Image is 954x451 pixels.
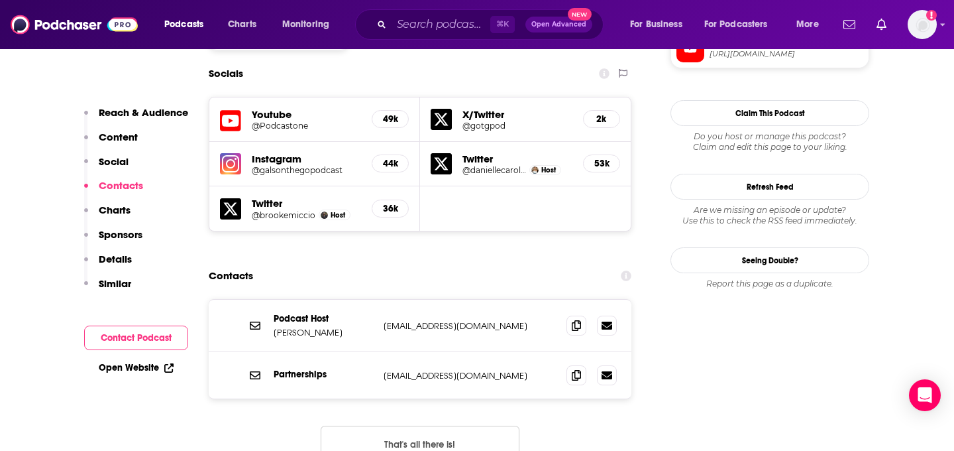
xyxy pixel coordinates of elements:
h2: Contacts [209,263,253,289]
h5: Instagram [252,153,361,165]
div: Open Intercom Messenger [909,379,941,411]
div: Report this page as a duplicate. [670,279,869,289]
a: @gotgpod [462,121,572,131]
img: User Profile [908,10,937,39]
div: Are we missing an episode or update? Use this to check the RSS feed immediately. [670,205,869,226]
button: open menu [787,14,835,35]
button: Open AdvancedNew [525,17,592,32]
button: Claim This Podcast [670,100,869,126]
div: Claim and edit this page to your liking. [670,131,869,153]
span: Charts [228,15,256,34]
a: Seeing Double? [670,247,869,273]
p: Contacts [99,179,143,192]
h5: Twitter [252,197,361,210]
h5: Twitter [462,153,572,165]
span: Monitoring [282,15,329,34]
p: Similar [99,277,131,290]
img: Danielle Carolan [531,166,539,174]
button: Social [84,155,129,180]
button: open menu [273,14,346,35]
h2: Socials [209,61,243,86]
img: Brooke Miccio [321,212,328,219]
h5: 44k [383,158,397,169]
span: New [568,8,592,21]
a: Charts [219,14,264,35]
span: ⌘ K [490,16,515,33]
h5: 2k [594,113,609,125]
p: Details [99,253,132,265]
p: Social [99,155,129,168]
a: @daniellecarolan [462,165,526,175]
button: Reach & Audience [84,106,188,131]
button: Charts [84,204,131,228]
h5: X/Twitter [462,108,572,121]
p: Content [99,131,138,143]
span: https://www.youtube.com/@Podcastone [710,49,863,59]
p: [PERSON_NAME] [274,327,373,338]
span: Podcasts [164,15,203,34]
a: Show notifications dropdown [838,13,861,36]
p: Reach & Audience [99,106,188,119]
button: Contacts [84,179,143,204]
span: Host [541,166,556,174]
h5: Youtube [252,108,361,121]
button: Details [84,253,132,277]
button: Show profile menu [908,10,937,39]
h5: 53k [594,158,609,169]
img: Podchaser - Follow, Share and Rate Podcasts [11,12,138,37]
span: For Business [630,15,682,34]
span: Do you host or manage this podcast? [670,131,869,142]
p: Podcast Host [274,313,373,324]
h5: 36k [383,203,397,214]
a: @Podcastone [252,121,361,131]
span: More [796,15,819,34]
p: Sponsors [99,228,142,241]
p: [EMAIL_ADDRESS][DOMAIN_NAME] [384,320,556,332]
a: @brookemiccio [252,210,315,220]
button: Similar [84,277,131,302]
span: Host [331,211,345,220]
button: Sponsors [84,228,142,253]
input: Search podcasts, credits, & more... [392,14,490,35]
a: @galsonthegopodcast [252,165,361,175]
span: Logged in as dkcmediatechnyc [908,10,937,39]
button: Refresh Feed [670,174,869,200]
div: Search podcasts, credits, & more... [368,9,616,40]
h5: 49k [383,113,397,125]
button: open menu [155,14,221,35]
p: Charts [99,204,131,216]
p: [EMAIL_ADDRESS][DOMAIN_NAME] [384,370,556,381]
button: open menu [621,14,699,35]
img: iconImage [220,153,241,174]
svg: Add a profile image [926,10,937,21]
button: open menu [696,14,787,35]
a: Show notifications dropdown [871,13,892,36]
button: Contact Podcast [84,326,188,350]
a: Open Website [99,362,174,373]
span: For Podcasters [704,15,768,34]
p: Partnerships [274,369,373,380]
button: Content [84,131,138,155]
span: Open Advanced [531,21,586,28]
